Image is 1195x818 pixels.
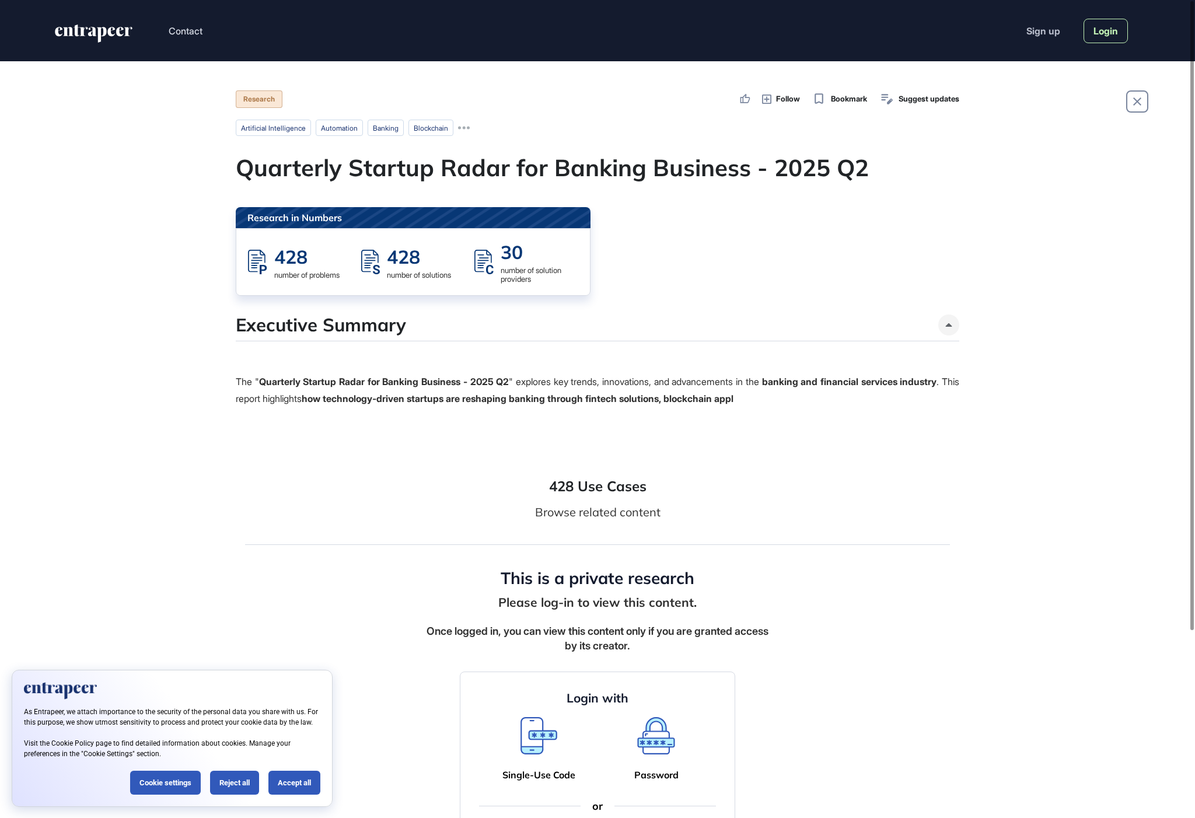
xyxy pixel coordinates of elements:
[567,691,628,705] h4: Login with
[831,93,867,105] span: Bookmark
[812,91,868,107] button: Bookmark
[1084,19,1128,43] a: Login
[762,376,937,387] strong: banking and financial services industry
[1026,24,1060,38] a: Sign up
[236,207,590,228] div: Research in Numbers
[422,624,773,653] div: Once logged in, you can view this content only if you are granted access by its creator.
[899,93,959,105] span: Suggest updates
[634,770,679,781] a: Password
[236,314,406,335] h4: Executive Summary
[368,120,404,136] li: banking
[498,595,697,610] div: Please log-in to view this content.
[387,245,451,268] div: 428
[169,23,202,39] button: Contact
[236,153,959,181] h1: Quarterly Startup Radar for Banking Business - 2025 Q2
[302,393,733,404] strong: how technology-driven startups are reshaping banking through fintech solutions, blockchain appl
[274,245,340,268] div: 428
[54,25,134,47] a: entrapeer-logo
[259,376,509,387] strong: Quarterly Startup Radar for Banking Business - 2025 Q2
[549,477,647,495] li: 428 Use Cases
[535,504,661,521] div: Browse related content
[501,266,578,284] div: number of solution providers
[581,800,614,813] div: or
[408,120,453,136] li: blockchain
[236,376,259,387] span: The "
[502,770,575,781] a: Single-Use Code
[316,120,363,136] li: automation
[387,271,451,279] div: number of solutions
[274,271,340,279] div: number of problems
[879,91,959,107] button: Suggest updates
[501,568,694,588] h4: This is a private research
[236,90,282,108] div: Research
[501,240,578,264] div: 30
[776,93,800,105] span: Follow
[509,376,761,387] span: " explores key trends, innovations, and advancements in the
[762,93,800,106] button: Follow
[236,120,311,136] li: artificial intelligence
